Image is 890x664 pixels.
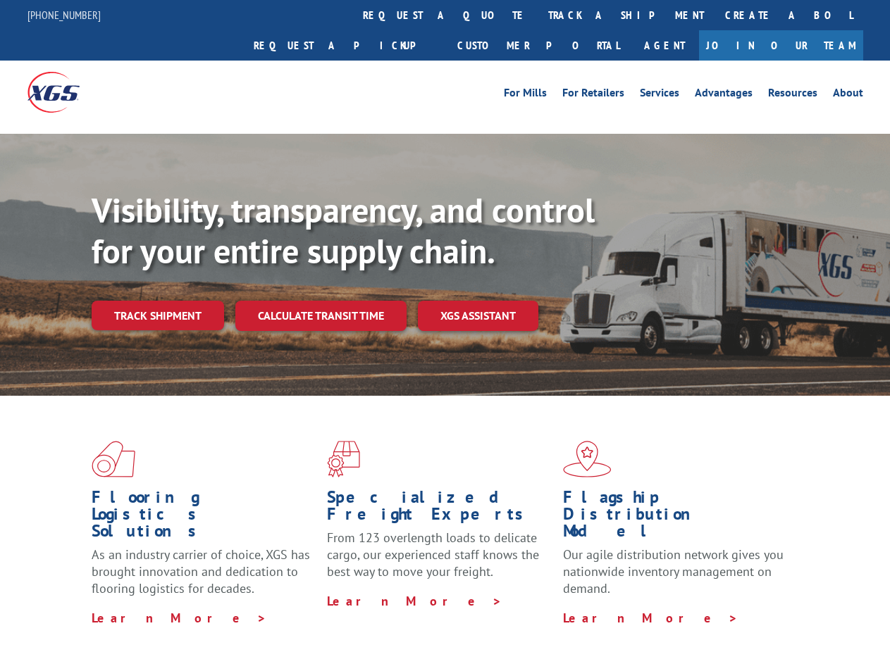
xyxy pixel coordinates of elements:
[327,489,552,530] h1: Specialized Freight Experts
[563,489,788,546] h1: Flagship Distribution Model
[92,610,267,626] a: Learn More >
[695,87,753,103] a: Advantages
[640,87,679,103] a: Services
[92,301,224,330] a: Track shipment
[92,489,316,546] h1: Flooring Logistics Solutions
[563,610,738,626] a: Learn More >
[833,87,863,103] a: About
[563,441,612,477] img: xgs-icon-flagship-distribution-model-red
[235,301,407,331] a: Calculate transit time
[92,546,310,596] span: As an industry carrier of choice, XGS has brought innovation and dedication to flooring logistics...
[563,546,784,596] span: Our agile distribution network gives you nationwide inventory management on demand.
[327,530,552,592] p: From 123 overlength loads to delicate cargo, our experienced staff knows the best way to move you...
[418,301,538,331] a: XGS ASSISTANT
[92,441,135,477] img: xgs-icon-total-supply-chain-intelligence-red
[327,593,502,609] a: Learn More >
[504,87,547,103] a: For Mills
[699,30,863,61] a: Join Our Team
[327,441,360,477] img: xgs-icon-focused-on-flooring-red
[768,87,817,103] a: Resources
[243,30,447,61] a: Request a pickup
[92,188,595,273] b: Visibility, transparency, and control for your entire supply chain.
[447,30,630,61] a: Customer Portal
[630,30,699,61] a: Agent
[562,87,624,103] a: For Retailers
[27,8,101,22] a: [PHONE_NUMBER]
